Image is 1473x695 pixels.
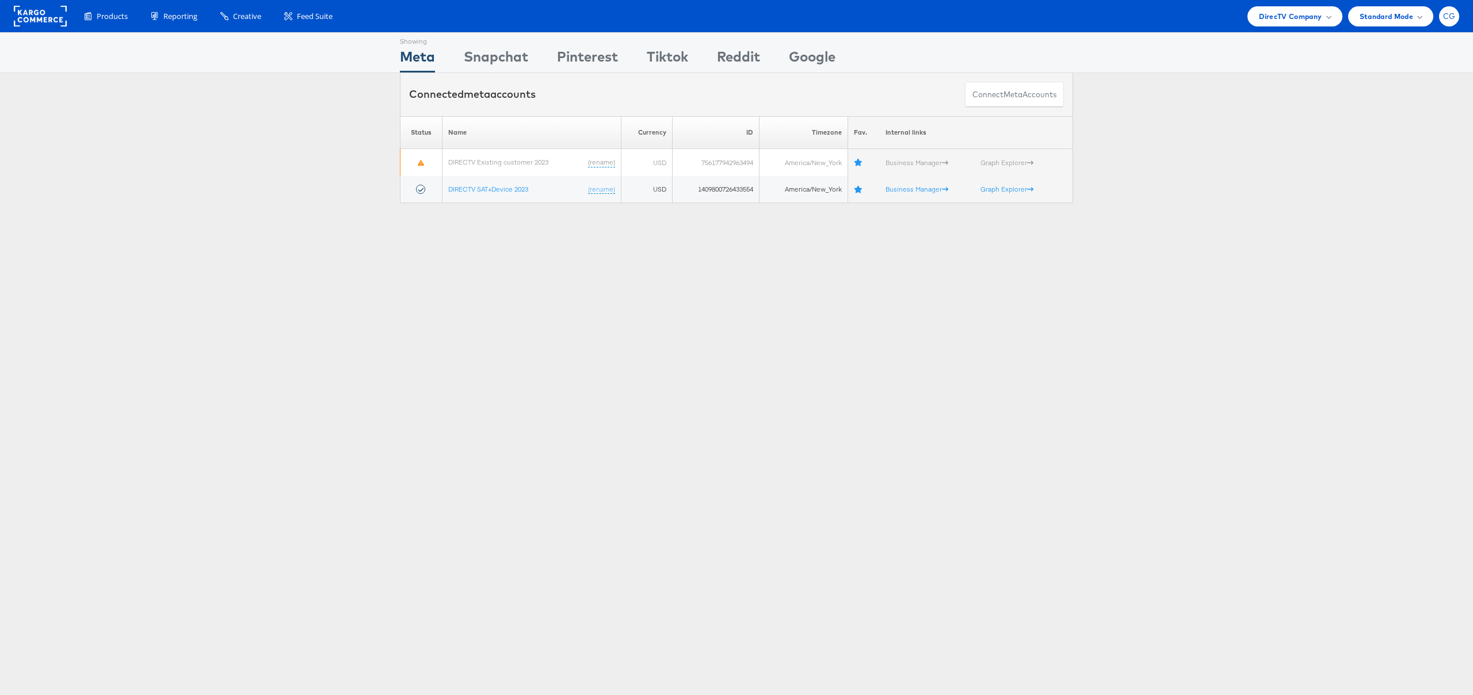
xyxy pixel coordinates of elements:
[448,185,528,193] a: DIRECTV SAT+Device 2023
[1360,10,1413,22] span: Standard Mode
[621,116,673,149] th: Currency
[789,47,835,72] div: Google
[442,116,621,149] th: Name
[621,176,673,203] td: USD
[400,47,435,72] div: Meta
[1443,13,1456,20] span: CG
[980,158,1033,167] a: Graph Explorer
[647,47,688,72] div: Tiktok
[97,11,128,22] span: Products
[400,33,435,47] div: Showing
[673,149,759,176] td: 756177942963494
[673,176,759,203] td: 1409800726433554
[233,11,261,22] span: Creative
[400,116,442,149] th: Status
[297,11,333,22] span: Feed Suite
[1259,10,1322,22] span: DirecTV Company
[464,47,528,72] div: Snapchat
[980,185,1033,193] a: Graph Explorer
[448,158,548,166] a: DIRECTV Existing customer 2023
[588,158,615,167] a: (rename)
[886,158,948,167] a: Business Manager
[621,149,673,176] td: USD
[759,176,848,203] td: America/New_York
[557,47,618,72] div: Pinterest
[163,11,197,22] span: Reporting
[886,185,948,193] a: Business Manager
[1003,89,1022,100] span: meta
[464,87,490,101] span: meta
[717,47,760,72] div: Reddit
[759,149,848,176] td: America/New_York
[965,82,1064,108] button: ConnectmetaAccounts
[588,185,615,194] a: (rename)
[673,116,759,149] th: ID
[759,116,848,149] th: Timezone
[409,87,536,102] div: Connected accounts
